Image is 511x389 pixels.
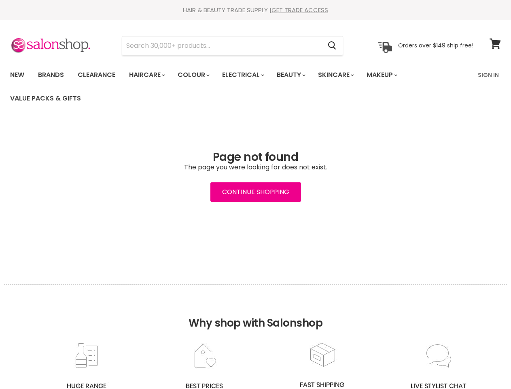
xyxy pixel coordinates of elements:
[4,90,87,107] a: Value Packs & Gifts
[72,66,121,83] a: Clearance
[271,6,328,14] a: GET TRADE ACCESS
[10,164,501,171] p: The page you were looking for does not exist.
[123,66,170,83] a: Haircare
[122,36,321,55] input: Search
[210,182,301,202] a: Continue Shopping
[32,66,70,83] a: Brands
[360,66,402,83] a: Makeup
[122,36,343,56] form: Product
[321,36,343,55] button: Search
[398,42,473,49] p: Orders over $149 ship free!
[172,66,214,83] a: Colour
[473,66,504,83] a: Sign In
[216,66,269,83] a: Electrical
[4,66,30,83] a: New
[312,66,359,83] a: Skincare
[10,151,501,164] h1: Page not found
[4,284,507,342] h2: Why shop with Salonshop
[271,66,310,83] a: Beauty
[4,63,473,110] ul: Main menu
